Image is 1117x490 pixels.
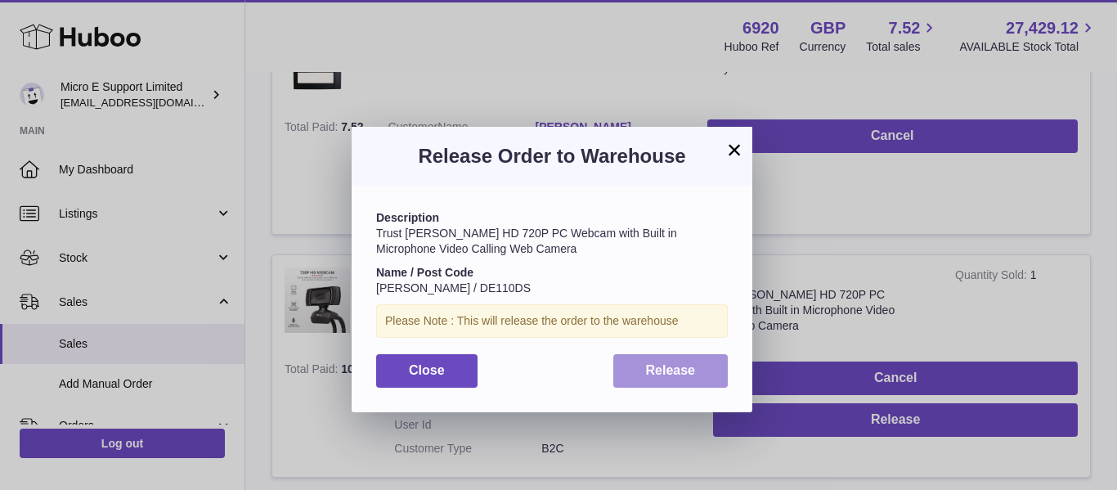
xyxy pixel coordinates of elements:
strong: Description [376,211,439,224]
span: [PERSON_NAME] / DE110DS [376,281,531,294]
strong: Name / Post Code [376,266,473,279]
span: Close [409,363,445,377]
button: Close [376,354,478,388]
div: Please Note : This will release the order to the warehouse [376,304,728,338]
h3: Release Order to Warehouse [376,143,728,169]
span: Trust [PERSON_NAME] HD 720P PC Webcam with Built in Microphone Video Calling Web Camera [376,227,677,255]
span: Release [646,363,696,377]
button: Release [613,354,729,388]
button: × [724,140,744,160]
